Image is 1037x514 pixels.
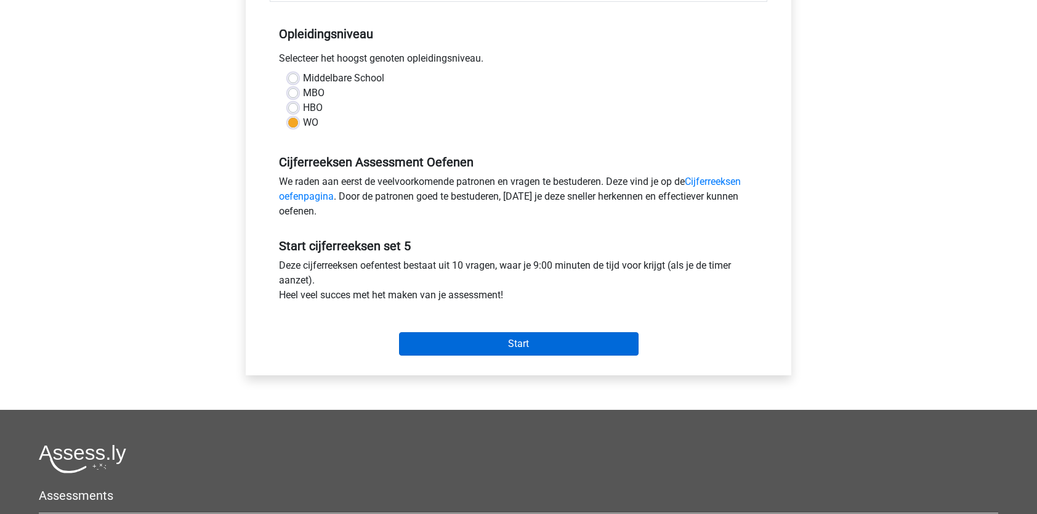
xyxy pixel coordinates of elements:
h5: Start cijferreeksen set 5 [279,239,758,253]
div: Selecteer het hoogst genoten opleidingsniveau. [270,51,767,71]
label: WO [303,115,318,130]
label: Middelbare School [303,71,384,86]
h5: Cijferreeksen Assessment Oefenen [279,155,758,169]
h5: Assessments [39,488,998,503]
img: Assessly logo [39,444,126,473]
input: Start [399,332,639,356]
div: Deze cijferreeksen oefentest bestaat uit 10 vragen, waar je 9:00 minuten de tijd voor krijgt (als... [270,258,767,308]
div: We raden aan eerst de veelvoorkomende patronen en vragen te bestuderen. Deze vind je op de . Door... [270,174,767,224]
label: MBO [303,86,325,100]
h5: Opleidingsniveau [279,22,758,46]
label: HBO [303,100,323,115]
